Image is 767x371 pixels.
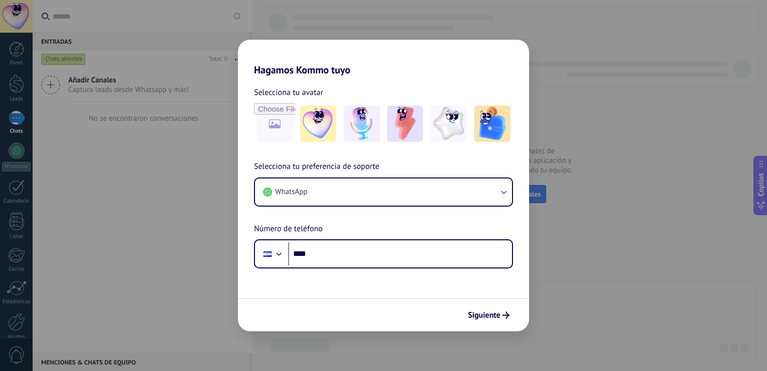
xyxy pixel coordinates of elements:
[254,86,323,99] span: Selecciona tu avatar
[254,223,323,236] span: Número de teléfono
[344,106,380,142] img: -2.jpeg
[300,106,336,142] img: -1.jpeg
[254,160,379,173] span: Selecciona tu preferencia de soporte
[275,187,307,197] span: WhatsApp
[474,106,510,142] img: -5.jpeg
[387,106,423,142] img: -3.jpeg
[238,40,529,76] h2: Hagamos Kommo tuyo
[468,312,500,319] span: Siguiente
[463,307,514,324] button: Siguiente
[258,243,277,264] div: Honduras: + 504
[431,106,467,142] img: -4.jpeg
[255,178,512,206] button: WhatsApp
